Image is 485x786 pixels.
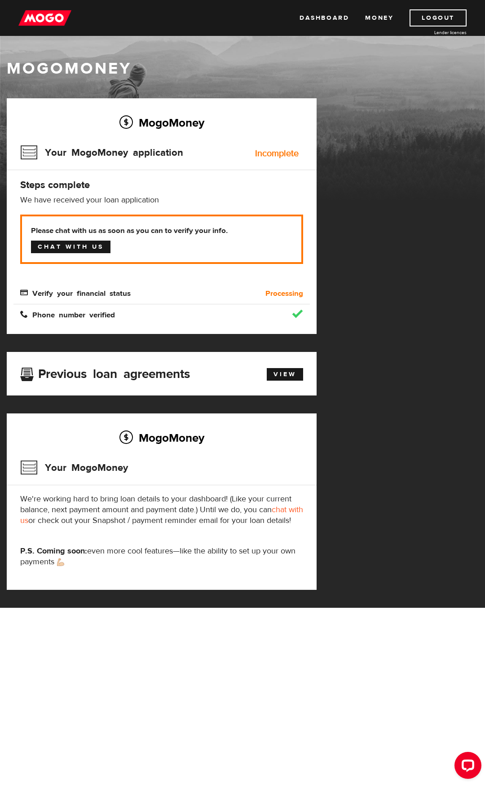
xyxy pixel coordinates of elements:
h1: MogoMoney [7,59,478,78]
p: even more cool features—like the ability to set up your own payments [20,546,303,567]
h4: Steps complete [20,179,303,191]
h2: MogoMoney [20,428,303,447]
p: We're working hard to bring loan details to your dashboard! (Like your current balance, next paym... [20,494,303,526]
a: Logout [410,9,467,26]
b: Processing [265,288,303,299]
a: View [267,368,303,381]
a: chat with us [20,505,303,526]
a: Chat with us [31,241,110,253]
p: We have received your loan application [20,195,303,206]
img: strong arm emoji [57,558,64,566]
div: Incomplete [255,149,299,158]
h3: Previous loan agreements [20,367,190,378]
a: Lender licences [399,29,467,36]
span: Verify your financial status [20,289,131,296]
a: Dashboard [300,9,349,26]
b: Please chat with us as soon as you can to verify your info. [31,225,292,236]
h3: Your MogoMoney application [20,141,183,164]
iframe: LiveChat chat widget [447,748,485,786]
img: mogo_logo-11ee424be714fa7cbb0f0f49df9e16ec.png [18,9,71,26]
span: Phone number verified [20,310,115,318]
strong: P.S. Coming soon: [20,546,87,556]
h2: MogoMoney [20,113,303,132]
h3: Your MogoMoney [20,456,128,479]
a: Money [365,9,393,26]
